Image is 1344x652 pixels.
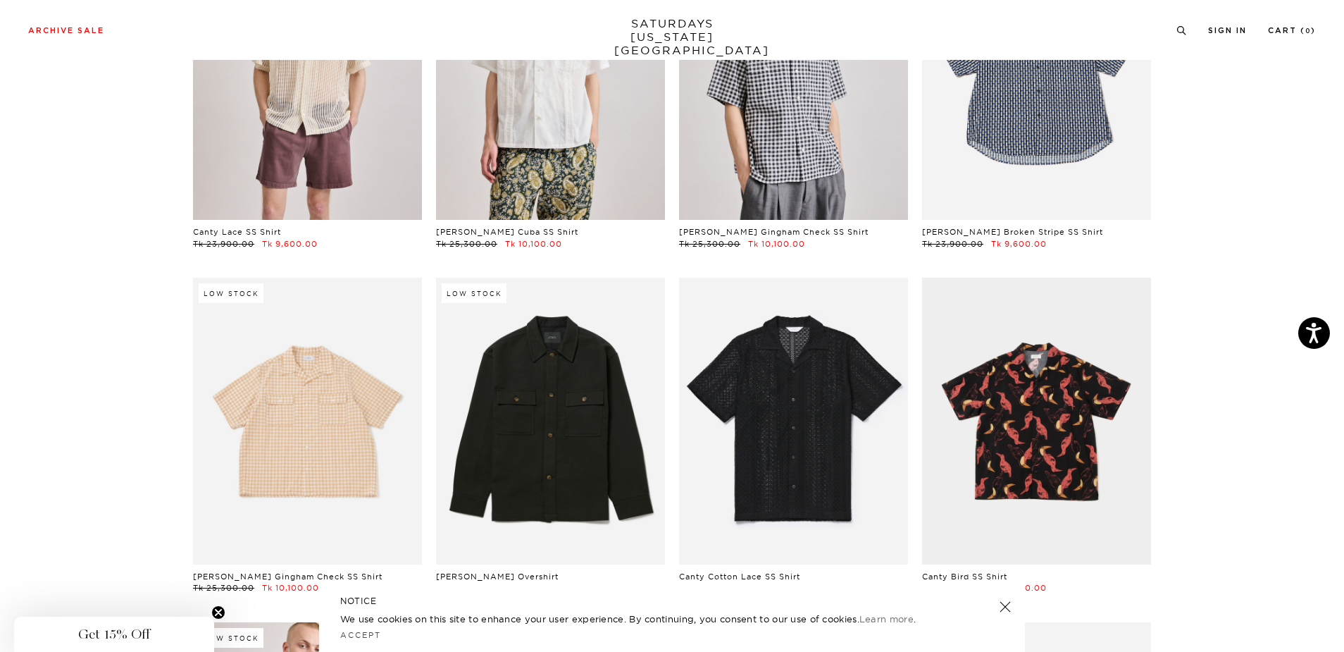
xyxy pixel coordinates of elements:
span: Tk 9,600.00 [991,583,1047,593]
div: Low Stock [199,628,263,648]
span: Tk 23,900.00 [922,239,983,249]
span: Get 15% Off [78,626,150,643]
span: Tk 9,600.00 [991,239,1047,249]
span: Tk 28,200.00 [436,583,497,593]
a: Accept [340,630,381,640]
button: Close teaser [211,605,225,620]
div: Get 15% OffClose teaser [14,617,214,652]
span: Tk 23,900.00 [922,583,983,593]
a: Canty Bird SS Shirt [922,572,1007,582]
div: Low Stock [442,283,506,303]
span: Tk 25,300.00 [436,239,497,249]
a: [PERSON_NAME] Cuba SS Shirt [436,227,578,237]
span: Tk 25,300.00 [193,583,254,593]
a: Cart (0) [1268,27,1316,35]
a: [PERSON_NAME] Broken Stripe SS Shirt [922,227,1103,237]
span: Tk 10,100.00 [505,239,562,249]
a: Canty Lace SS Shirt [193,227,281,237]
span: Tk 23,900.00 [193,239,254,249]
a: [PERSON_NAME] Gingham Check SS Shirt [679,227,869,237]
span: Tk 5,700.00 [505,583,561,593]
span: Tk 10,100.00 [748,239,805,249]
a: Learn more [859,613,914,625]
a: [PERSON_NAME] Overshirt [436,572,559,582]
h5: NOTICE [340,595,1004,608]
span: Tk 28,200.00 [679,583,740,593]
small: 0 [1305,28,1311,35]
a: Canty Cotton Lace SS Shirt [679,572,800,582]
p: We use cookies on this site to enhance your user experience. By continuing, you consent to our us... [340,612,954,626]
span: Tk 25,300.00 [679,239,740,249]
a: Archive Sale [28,27,104,35]
a: SATURDAYS[US_STATE][GEOGRAPHIC_DATA] [614,17,730,57]
a: Sign In [1208,27,1247,35]
span: Tk 9,600.00 [262,239,318,249]
a: [PERSON_NAME] Gingham Check SS Shirt [193,572,382,582]
span: Tk 5,700.00 [748,583,804,593]
div: Low Stock [199,283,263,303]
span: Tk 10,100.00 [262,583,319,593]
